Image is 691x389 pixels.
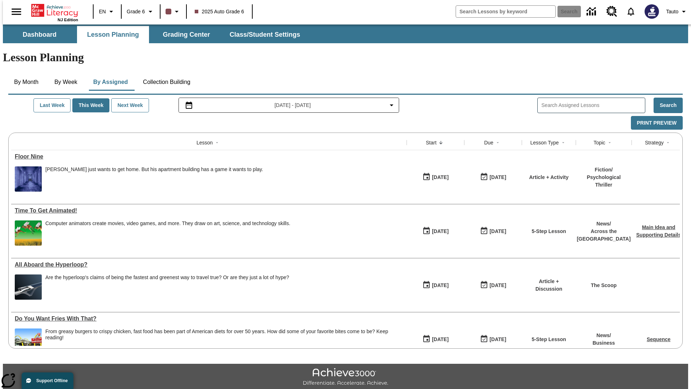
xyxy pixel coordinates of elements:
[387,101,396,109] svg: Collapse Date Range Filter
[45,274,289,300] div: Are the hyperloop's claims of being the fastest and greenest way to travel true? Or are they just...
[213,138,221,147] button: Sort
[15,261,403,268] div: All Aboard the Hyperloop?
[420,170,451,184] button: 10/13/25: First time the lesson was available
[489,227,506,236] div: [DATE]
[559,138,568,147] button: Sort
[48,73,84,91] button: By Week
[36,378,68,383] span: Support Offline
[15,166,42,192] img: A gloomy hallway leads to an old elevator on a run-down floor of an apartment building
[591,282,617,289] p: The Scoop
[579,166,628,174] p: Fiction /
[4,26,76,43] button: Dashboard
[631,116,683,130] button: Print Preview
[532,228,566,235] p: 5-Step Lesson
[647,336,670,342] a: Sequence
[3,24,688,43] div: SubNavbar
[15,316,403,322] div: Do You Want Fries With That?
[645,4,659,19] img: Avatar
[602,2,622,21] a: Resource Center, Will open in new tab
[45,274,289,281] div: Are the hyperloop's claims of being the fastest and greenest way to travel true? Or are they just...
[582,2,602,22] a: Data Center
[45,328,403,354] div: From greasy burgers to crispy chicken, fast food has been part of American diets for over 50 year...
[478,332,509,346] button: 07/20/26: Last day the lesson can be accessed
[45,220,290,227] div: Computer animators create movies, video games, and more. They draw on art, science, and technolog...
[489,335,506,344] div: [DATE]
[58,18,78,22] span: NJ Edition
[15,153,403,160] a: Floor Nine, Lessons
[87,31,139,39] span: Lesson Planning
[87,73,134,91] button: By Assigned
[592,332,615,339] p: News /
[456,6,555,17] input: search field
[420,332,451,346] button: 07/14/25: First time the lesson was available
[489,281,506,290] div: [DATE]
[15,207,403,214] div: Time To Get Animated!
[532,336,566,343] p: 5-Step Lesson
[3,26,307,43] div: SubNavbar
[592,339,615,347] p: Business
[640,2,663,21] button: Select a new avatar
[493,138,502,147] button: Sort
[163,5,184,18] button: Class color is dark brown. Change class color
[33,98,71,112] button: Last Week
[663,5,691,18] button: Profile/Settings
[111,98,149,112] button: Next Week
[664,138,672,147] button: Sort
[31,3,78,22] div: Home
[15,328,42,354] img: One of the first McDonald's stores, with the iconic red sign and golden arches.
[22,372,73,389] button: Support Offline
[137,73,196,91] button: Collection Building
[605,138,614,147] button: Sort
[420,224,451,238] button: 10/13/25: First time the lesson was available
[31,3,78,18] a: Home
[426,139,437,146] div: Start
[484,139,493,146] div: Due
[579,174,628,189] p: Psychological Thriller
[15,207,403,214] a: Time To Get Animated!, Lessons
[72,98,109,112] button: This Week
[636,224,681,238] a: Main Idea and Supporting Details
[224,26,306,43] button: Class/Student Settings
[577,220,631,228] p: News /
[593,139,605,146] div: Topic
[654,98,683,113] button: Search
[15,220,42,246] img: Four kangaroos with white wings, on a green background and flying over a field of yellow plants.
[577,228,631,243] p: Across the [GEOGRAPHIC_DATA]
[432,335,448,344] div: [DATE]
[15,153,403,160] div: Floor Nine
[182,101,396,109] button: Select the date range menu item
[3,51,688,64] h1: Lesson Planning
[45,328,403,341] div: From greasy burgers to crispy chicken, fast food has been part of American diets for over 50 year...
[275,102,311,109] span: [DATE] - [DATE]
[478,170,509,184] button: 10/13/25: Last day the lesson can be accessed
[303,368,388,386] img: Achieve3000 Differentiate Accelerate Achieve
[99,8,106,15] span: EN
[420,278,451,292] button: 07/21/25: First time the lesson was available
[15,274,42,300] img: Artist rendering of Hyperloop TT vehicle entering a tunnel
[96,5,119,18] button: Language: EN, Select a language
[432,281,448,290] div: [DATE]
[489,173,506,182] div: [DATE]
[478,224,509,238] button: 10/13/25: Last day the lesson can be accessed
[432,173,448,182] div: [DATE]
[124,5,158,18] button: Grade: Grade 6, Select a grade
[23,31,57,39] span: Dashboard
[195,8,244,15] span: 2025 Auto Grade 6
[8,73,44,91] button: By Month
[541,100,645,111] input: Search Assigned Lessons
[45,220,290,246] div: Computer animators create movies, video games, and more. They draw on art, science, and technolog...
[645,139,664,146] div: Strategy
[530,139,559,146] div: Lesson Type
[45,166,263,192] div: Ben just wants to get home. But his apartment building has a game it wants to play.
[15,261,403,268] a: All Aboard the Hyperloop?, Lessons
[437,138,445,147] button: Sort
[15,316,403,322] a: Do You Want Fries With That?, Lessons
[525,278,572,293] p: Article + Discussion
[127,8,145,15] span: Grade 6
[163,31,210,39] span: Grading Center
[529,174,569,181] p: Article + Activity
